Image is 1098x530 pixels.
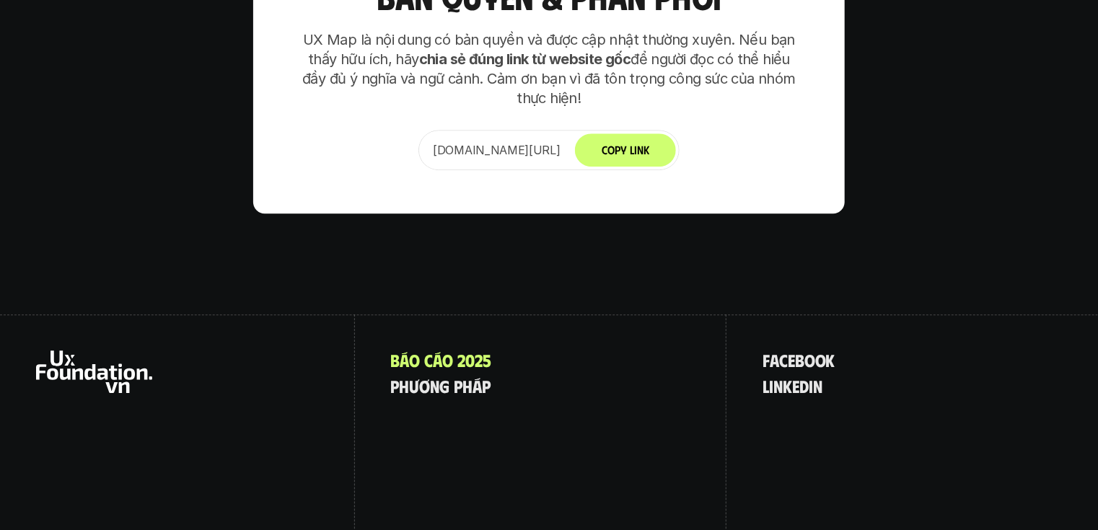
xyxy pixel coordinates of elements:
a: facebook [763,350,835,369]
span: o [410,350,421,369]
span: p [454,376,463,395]
span: á [400,350,410,369]
span: 2 [475,350,483,369]
span: c [779,350,788,369]
span: a [770,350,779,369]
span: h [400,376,410,395]
span: k [826,350,835,369]
span: á [434,350,443,369]
a: Báocáo2025 [391,350,492,369]
p: UX Map là nội dung có bản quyền và được cập nhật thường xuyên. Nếu bạn thấy hữu ích, hãy để người... [297,30,801,108]
span: 0 [466,350,475,369]
span: á [473,376,483,395]
span: k [783,376,792,395]
span: g [440,376,450,395]
span: c [425,350,434,369]
span: b [795,350,804,369]
span: n [813,376,822,395]
span: o [443,350,454,369]
a: linkedin [763,376,822,395]
span: B [391,350,400,369]
span: n [773,376,783,395]
span: 2 [458,350,466,369]
strong: chia sẻ đúng link từ website gốc [419,50,631,68]
span: i [809,376,813,395]
span: l [763,376,769,395]
span: ơ [420,376,431,395]
span: e [788,350,795,369]
button: Copy Link [575,133,676,167]
span: o [804,350,815,369]
span: h [463,376,473,395]
span: n [431,376,440,395]
span: p [391,376,400,395]
span: e [792,376,799,395]
span: i [769,376,773,395]
span: d [799,376,809,395]
a: phươngpháp [391,376,491,395]
p: [DOMAIN_NAME][URL] [433,141,561,159]
span: o [815,350,826,369]
span: p [483,376,491,395]
span: f [763,350,770,369]
span: ư [410,376,420,395]
span: 5 [483,350,492,369]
